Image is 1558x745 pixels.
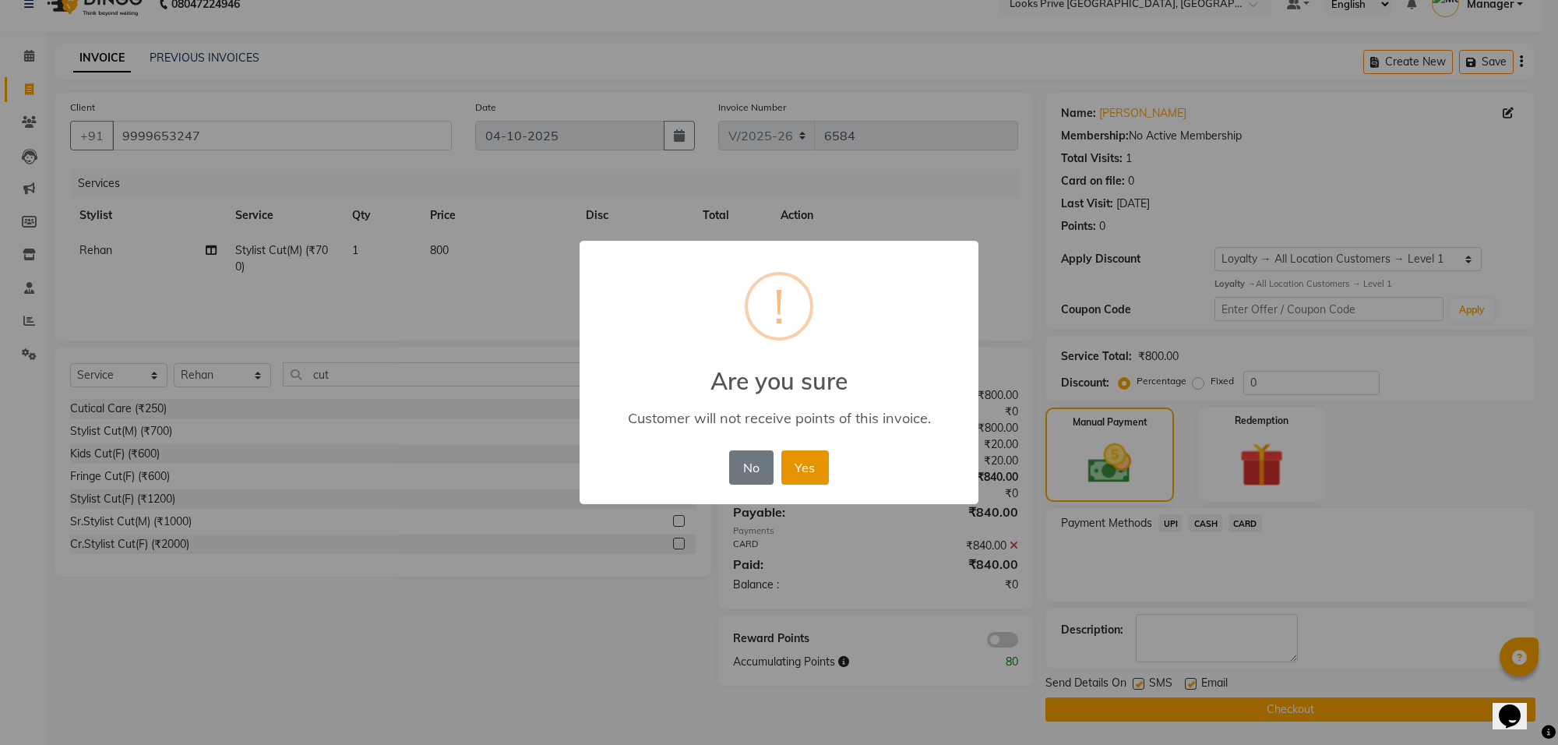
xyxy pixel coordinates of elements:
button: Yes [781,450,829,485]
iframe: chat widget [1493,683,1542,729]
h2: Are you sure [580,348,978,395]
div: ! [774,275,784,337]
button: No [729,450,773,485]
div: Customer will not receive points of this invoice. [602,409,956,427]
